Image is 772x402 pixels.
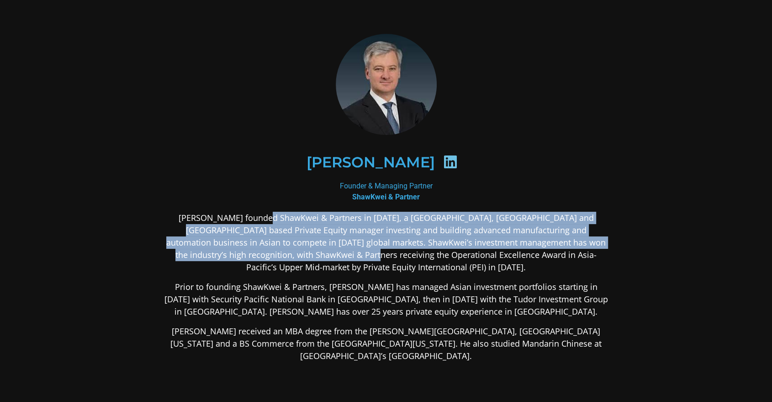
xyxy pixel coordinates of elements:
p: Prior to founding ShawKwei & Partners, [PERSON_NAME] has managed Asian investment portfolios star... [164,281,608,318]
p: [PERSON_NAME] founded ShawKwei & Partners in [DATE], a [GEOGRAPHIC_DATA], [GEOGRAPHIC_DATA] and [... [164,212,608,273]
b: ShawKwei & Partner [352,193,420,201]
h2: [PERSON_NAME] [307,155,435,170]
div: Founder & Managing Partner [164,181,608,203]
p: [PERSON_NAME] received an MBA degree from the [PERSON_NAME][GEOGRAPHIC_DATA], [GEOGRAPHIC_DATA][U... [164,325,608,362]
